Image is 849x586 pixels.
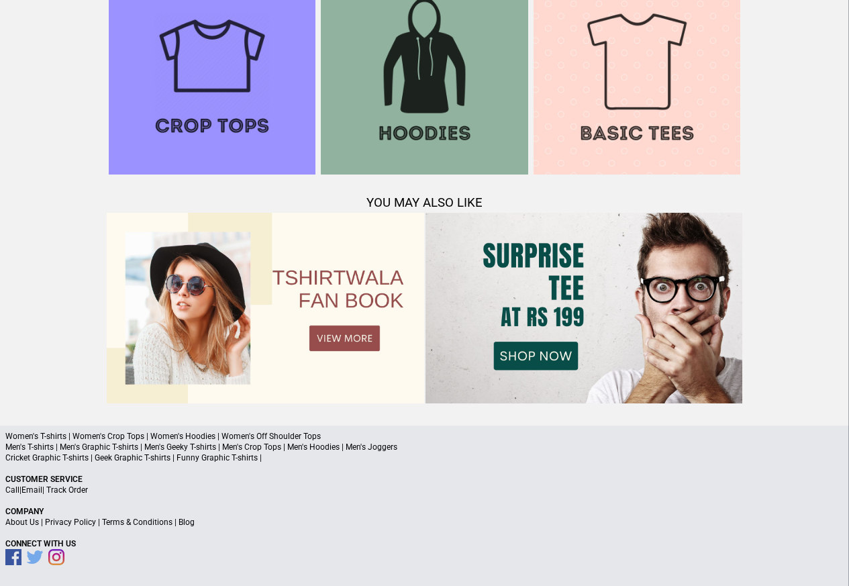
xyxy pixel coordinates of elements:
[5,518,39,527] a: About Us
[5,506,844,517] p: Company
[5,431,844,442] p: Women's T-shirts | Women's Crop Tops | Women's Hoodies | Women's Off Shoulder Tops
[366,195,483,210] span: YOU MAY ALSO LIKE
[5,452,844,463] p: Cricket Graphic T-shirts | Geek Graphic T-shirts | Funny Graphic T-shirts |
[5,442,844,452] p: Men's T-shirts | Men's Graphic T-shirts | Men's Geeky T-shirts | Men's Crop Tops | Men's Hoodies ...
[45,518,96,527] a: Privacy Policy
[21,485,42,495] a: Email
[5,538,844,549] p: Connect With Us
[5,485,19,495] a: Call
[102,518,172,527] a: Terms & Conditions
[5,474,844,485] p: Customer Service
[179,518,195,527] a: Blog
[5,517,844,528] p: | | |
[5,485,844,495] p: | |
[46,485,88,495] a: Track Order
